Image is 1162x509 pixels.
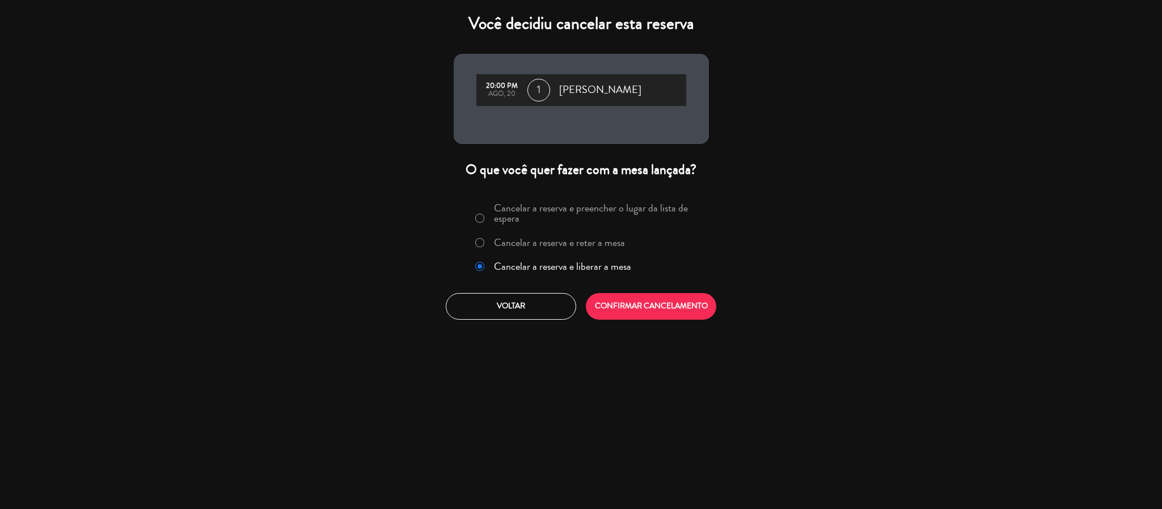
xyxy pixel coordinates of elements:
[446,293,576,320] button: Voltar
[482,82,522,90] div: 20:00 PM
[494,203,702,223] label: Cancelar a reserva e preencher o lugar da lista de espera
[482,90,522,98] div: ago, 20
[527,79,550,101] span: 1
[454,14,709,34] h4: Você decidiu cancelar esta reserva
[494,261,631,272] label: Cancelar a reserva e liberar a mesa
[454,161,709,179] div: O que você quer fazer com a mesa lançada?
[586,293,716,320] button: CONFIRMAR CANCELAMENTO
[559,82,641,99] span: [PERSON_NAME]
[494,237,625,248] label: Cancelar a reserva e reter a mesa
